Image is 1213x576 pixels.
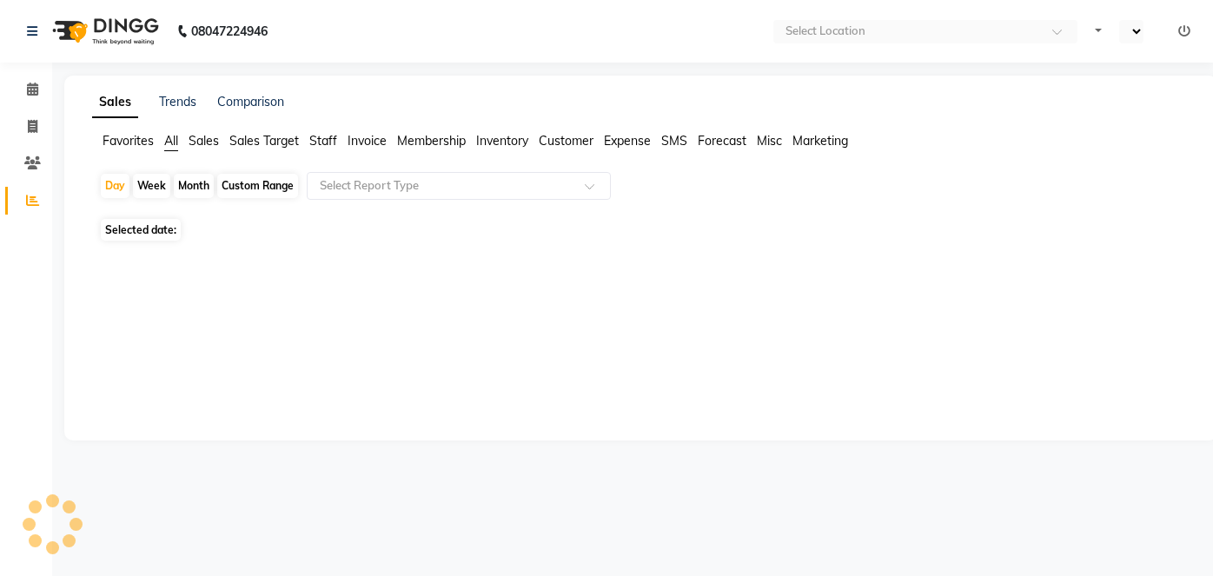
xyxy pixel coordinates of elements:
[698,133,746,149] span: Forecast
[189,133,219,149] span: Sales
[661,133,687,149] span: SMS
[757,133,782,149] span: Misc
[217,94,284,109] a: Comparison
[229,133,299,149] span: Sales Target
[92,87,138,118] a: Sales
[103,133,154,149] span: Favorites
[397,133,466,149] span: Membership
[604,133,651,149] span: Expense
[159,94,196,109] a: Trends
[133,174,170,198] div: Week
[476,133,528,149] span: Inventory
[191,7,268,56] b: 08047224946
[539,133,593,149] span: Customer
[44,7,163,56] img: logo
[792,133,848,149] span: Marketing
[164,133,178,149] span: All
[174,174,214,198] div: Month
[217,174,298,198] div: Custom Range
[785,23,865,40] div: Select Location
[309,133,337,149] span: Staff
[348,133,387,149] span: Invoice
[101,174,129,198] div: Day
[101,219,181,241] span: Selected date:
